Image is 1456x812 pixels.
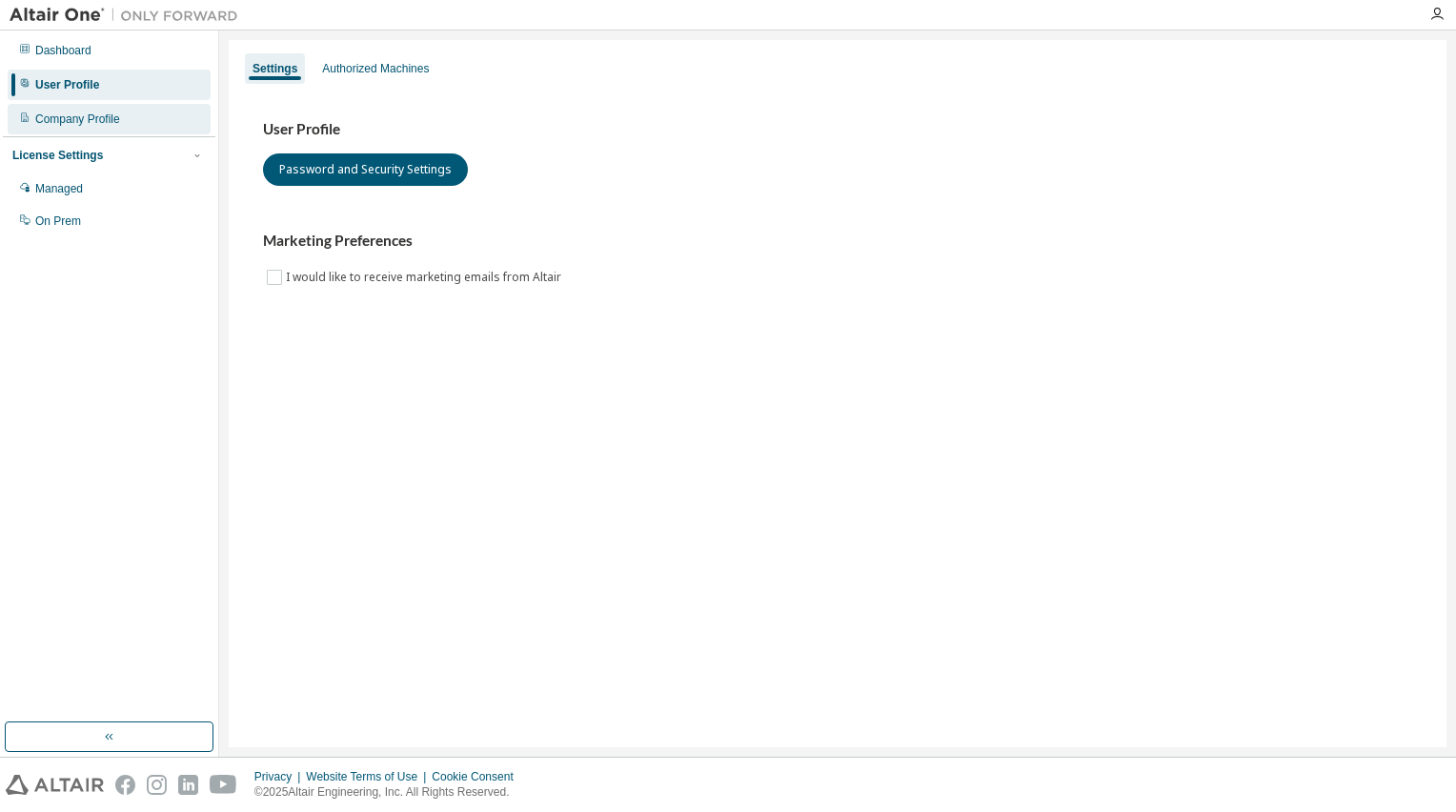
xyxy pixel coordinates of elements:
div: Cookie Consent [432,769,524,784]
h3: Marketing Preferences [263,232,1412,251]
div: Settings [253,61,297,76]
button: Password and Security Settings [263,153,468,186]
img: altair_logo.svg [6,775,104,795]
label: I would like to receive marketing emails from Altair [286,266,565,289]
p: © 2025 Altair Engineering, Inc. All Rights Reserved. [254,784,525,801]
div: On Prem [35,213,81,229]
img: instagram.svg [147,775,167,795]
div: License Settings [12,148,103,163]
img: linkedin.svg [178,775,198,795]
div: Authorized Machines [322,61,429,76]
div: Website Terms of Use [306,769,432,784]
div: Company Profile [35,112,120,127]
div: Dashboard [35,43,91,58]
img: facebook.svg [115,775,135,795]
div: Privacy [254,769,306,784]
h3: User Profile [263,120,1412,139]
div: Managed [35,181,83,196]
div: User Profile [35,77,99,92]
img: Altair One [10,6,248,25]
img: youtube.svg [210,775,237,795]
